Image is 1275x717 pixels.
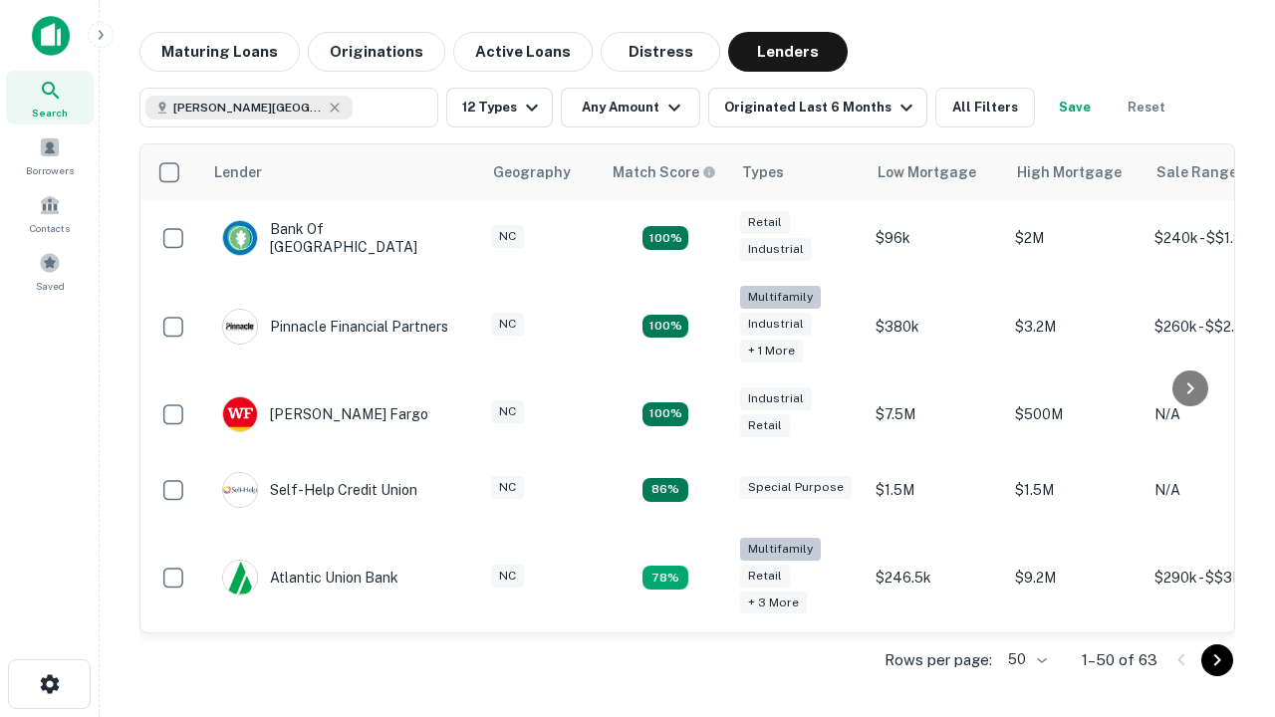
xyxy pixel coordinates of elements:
[214,160,262,184] div: Lender
[742,160,784,184] div: Types
[728,32,848,72] button: Lenders
[222,560,398,596] div: Atlantic Union Bank
[740,387,812,410] div: Industrial
[740,313,812,336] div: Industrial
[139,32,300,72] button: Maturing Loans
[613,161,716,183] div: Capitalize uses an advanced AI algorithm to match your search with the best lender. The match sco...
[222,396,428,432] div: [PERSON_NAME] Fargo
[32,16,70,56] img: capitalize-icon.png
[642,478,688,502] div: Matching Properties: 11, hasApolloMatch: undefined
[26,162,74,178] span: Borrowers
[453,32,593,72] button: Active Loans
[740,340,803,362] div: + 1 more
[446,88,553,127] button: 12 Types
[561,88,700,127] button: Any Amount
[222,220,461,256] div: Bank Of [GEOGRAPHIC_DATA]
[223,397,257,431] img: picture
[491,565,524,588] div: NC
[1005,376,1145,452] td: $500M
[1043,88,1107,127] button: Save your search to get updates of matches that match your search criteria.
[223,310,257,344] img: picture
[740,592,807,614] div: + 3 more
[724,96,918,119] div: Originated Last 6 Months
[740,538,821,561] div: Multifamily
[223,221,257,255] img: picture
[32,105,68,120] span: Search
[613,161,712,183] h6: Match Score
[6,186,94,240] a: Contacts
[1156,160,1237,184] div: Sale Range
[222,472,417,508] div: Self-help Credit Union
[491,400,524,423] div: NC
[935,88,1035,127] button: All Filters
[601,144,730,200] th: Capitalize uses an advanced AI algorithm to match your search with the best lender. The match sco...
[1201,644,1233,676] button: Go to next page
[642,402,688,426] div: Matching Properties: 14, hasApolloMatch: undefined
[1082,648,1157,672] p: 1–50 of 63
[491,476,524,499] div: NC
[740,565,790,588] div: Retail
[222,309,448,345] div: Pinnacle Financial Partners
[1115,88,1178,127] button: Reset
[1005,144,1145,200] th: High Mortgage
[1005,276,1145,376] td: $3.2M
[601,32,720,72] button: Distress
[866,452,1005,528] td: $1.5M
[6,244,94,298] a: Saved
[740,414,790,437] div: Retail
[223,473,257,507] img: picture
[481,144,601,200] th: Geography
[866,276,1005,376] td: $380k
[30,220,70,236] span: Contacts
[642,315,688,339] div: Matching Properties: 23, hasApolloMatch: undefined
[885,648,992,672] p: Rows per page:
[866,144,1005,200] th: Low Mortgage
[740,238,812,261] div: Industrial
[878,160,976,184] div: Low Mortgage
[223,561,257,595] img: picture
[6,71,94,124] a: Search
[173,99,323,117] span: [PERSON_NAME][GEOGRAPHIC_DATA], [GEOGRAPHIC_DATA]
[491,225,524,248] div: NC
[308,32,445,72] button: Originations
[493,160,571,184] div: Geography
[202,144,481,200] th: Lender
[730,144,866,200] th: Types
[740,211,790,234] div: Retail
[36,278,65,294] span: Saved
[1000,645,1050,674] div: 50
[866,376,1005,452] td: $7.5M
[1005,528,1145,628] td: $9.2M
[1017,160,1122,184] div: High Mortgage
[491,313,524,336] div: NC
[708,88,927,127] button: Originated Last 6 Months
[866,200,1005,276] td: $96k
[1005,452,1145,528] td: $1.5M
[642,566,688,590] div: Matching Properties: 10, hasApolloMatch: undefined
[6,128,94,182] a: Borrowers
[866,528,1005,628] td: $246.5k
[642,226,688,250] div: Matching Properties: 15, hasApolloMatch: undefined
[740,476,852,499] div: Special Purpose
[1005,200,1145,276] td: $2M
[740,286,821,309] div: Multifamily
[1175,494,1275,590] iframe: Chat Widget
